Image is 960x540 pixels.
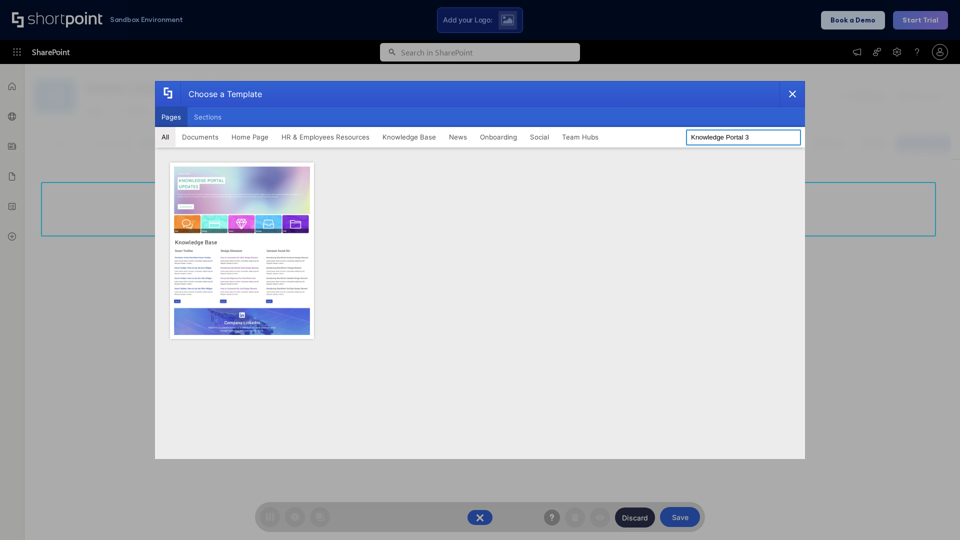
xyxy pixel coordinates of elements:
button: HR & Employees Resources [275,127,376,147]
button: Sections [187,107,228,127]
button: Knowledge Base [376,127,442,147]
button: News [442,127,473,147]
button: Social [523,127,555,147]
button: Pages [155,107,187,127]
button: All [155,127,175,147]
div: template selector [155,81,805,459]
button: Documents [175,127,225,147]
button: Onboarding [473,127,523,147]
div: Choose a Template [180,81,262,106]
button: Team Hubs [555,127,605,147]
input: Search [686,129,801,145]
button: Home Page [225,127,275,147]
iframe: Chat Widget [910,492,960,540]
